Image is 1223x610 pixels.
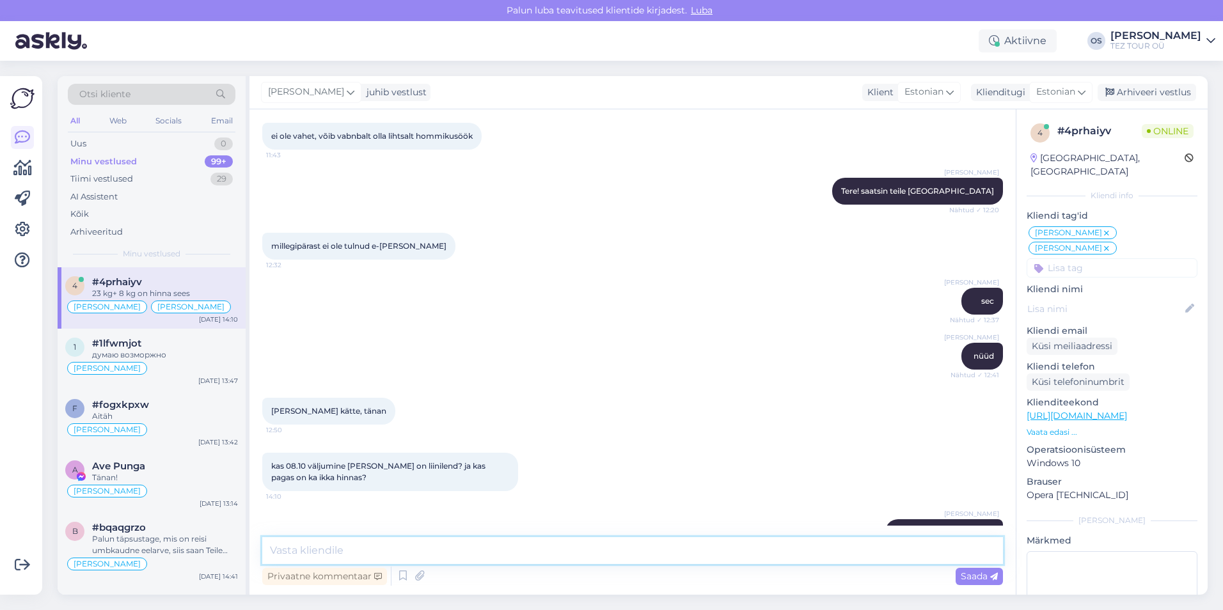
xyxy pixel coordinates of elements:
span: Otsi kliente [79,88,130,101]
p: Märkmed [1027,534,1197,547]
span: #bqaqgrzo [92,522,146,533]
div: Minu vestlused [70,155,137,168]
input: Lisa tag [1027,258,1197,278]
div: AI Assistent [70,191,118,203]
span: [PERSON_NAME] [944,278,999,287]
div: OS [1087,32,1105,50]
div: 23 kg+ 8 kg on hinna sees [92,288,238,299]
div: Kõik [70,208,89,221]
div: [DATE] 14:41 [199,572,238,581]
span: [PERSON_NAME] kätte, tänan [271,406,386,416]
span: [PERSON_NAME] [74,303,141,311]
div: Klienditugi [971,86,1025,99]
span: [PERSON_NAME] [74,364,141,372]
span: 11:43 [266,150,314,160]
p: Windows 10 [1027,457,1197,470]
div: juhib vestlust [361,86,427,99]
p: Kliendi nimi [1027,283,1197,296]
span: #4prhaiyv [92,276,142,288]
span: #fogxkpxw [92,399,149,411]
span: Nähtud ✓ 12:41 [951,370,999,380]
p: Klienditeekond [1027,396,1197,409]
span: nüüd [974,351,994,361]
span: 14:10 [266,492,314,501]
div: Privaatne kommentaar [262,568,387,585]
div: думаю возморжно [92,349,238,361]
span: Minu vestlused [123,248,180,260]
div: 29 [210,173,233,185]
div: Klient [862,86,894,99]
span: [PERSON_NAME] [74,426,141,434]
div: Küsi meiliaadressi [1027,338,1117,355]
span: [PERSON_NAME] [944,332,999,342]
span: 12:50 [266,425,314,435]
span: [PERSON_NAME] [74,487,141,495]
span: [PERSON_NAME] [1035,229,1102,237]
div: Web [107,113,129,129]
span: millegipärast ei ole tulnud e-[PERSON_NAME] [271,241,446,251]
span: Ave Punga [92,460,145,472]
span: Online [1142,124,1194,138]
div: TEZ TOUR OÜ [1110,41,1201,51]
div: Arhiveeritud [70,226,123,239]
input: Lisa nimi [1027,302,1183,316]
img: Askly Logo [10,86,35,111]
div: Küsi telefoninumbrit [1027,373,1130,391]
span: Nähtud ✓ 12:20 [949,205,999,215]
div: [DATE] 14:10 [199,315,238,324]
span: 4 [72,281,77,290]
div: Socials [153,113,184,129]
div: [DATE] 13:42 [198,437,238,447]
p: Operatsioonisüsteem [1027,443,1197,457]
p: Opera [TECHNICAL_ID] [1027,489,1197,502]
p: Kliendi email [1027,324,1197,338]
span: sec [981,296,994,306]
span: Estonian [1036,85,1075,99]
div: Email [209,113,235,129]
p: Kliendi tag'id [1027,209,1197,223]
div: Palun täpsustage, mis on reisi umbkaudne eelarve, siis saan Teile teha personaalse reisipakkumise. [92,533,238,556]
span: 4 [1038,128,1043,137]
p: Kliendi telefon [1027,360,1197,373]
span: [PERSON_NAME] [1035,244,1102,252]
span: f [72,403,77,413]
a: [URL][DOMAIN_NAME] [1027,410,1127,421]
span: Saada [961,570,998,582]
div: Tänan! [92,472,238,483]
div: 0 [214,137,233,150]
span: [PERSON_NAME] [74,560,141,568]
a: [PERSON_NAME]TEZ TOUR OÜ [1110,31,1215,51]
div: [DATE] 13:14 [200,499,238,508]
span: [PERSON_NAME] [268,85,344,99]
span: Nähtud ✓ 12:37 [950,315,999,325]
div: All [68,113,83,129]
p: Vaata edasi ... [1027,426,1197,438]
span: kas 08.10 väljumine [PERSON_NAME] on liinilend? ja kas pagas on ka ikka hinnas? [271,461,487,482]
span: Estonian [904,85,943,99]
span: b [72,526,78,536]
div: 99+ [205,155,233,168]
div: Aktiivne [979,29,1057,52]
span: [PERSON_NAME] [944,168,999,177]
span: [PERSON_NAME] [157,303,225,311]
span: ei ole vahet, võib vabnbalt olla lihtsalt hommikusöök [271,131,473,141]
span: 1 [74,342,76,352]
div: [PERSON_NAME] [1027,515,1197,526]
span: Tere! saatsin teile [GEOGRAPHIC_DATA] [841,186,994,196]
span: #1lfwmjot [92,338,141,349]
span: [PERSON_NAME] [944,509,999,519]
div: [PERSON_NAME] [1110,31,1201,41]
span: A [72,465,78,474]
div: Tiimi vestlused [70,173,133,185]
div: Aitäh [92,411,238,422]
div: Uus [70,137,86,150]
div: Arhiveeri vestlus [1098,84,1196,101]
span: 12:32 [266,260,314,270]
div: Kliendi info [1027,190,1197,201]
div: [GEOGRAPHIC_DATA], [GEOGRAPHIC_DATA] [1030,152,1185,178]
p: Brauser [1027,475,1197,489]
div: [DATE] 13:47 [198,376,238,386]
span: Luba [687,4,716,16]
div: # 4prhaiyv [1057,123,1142,139]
